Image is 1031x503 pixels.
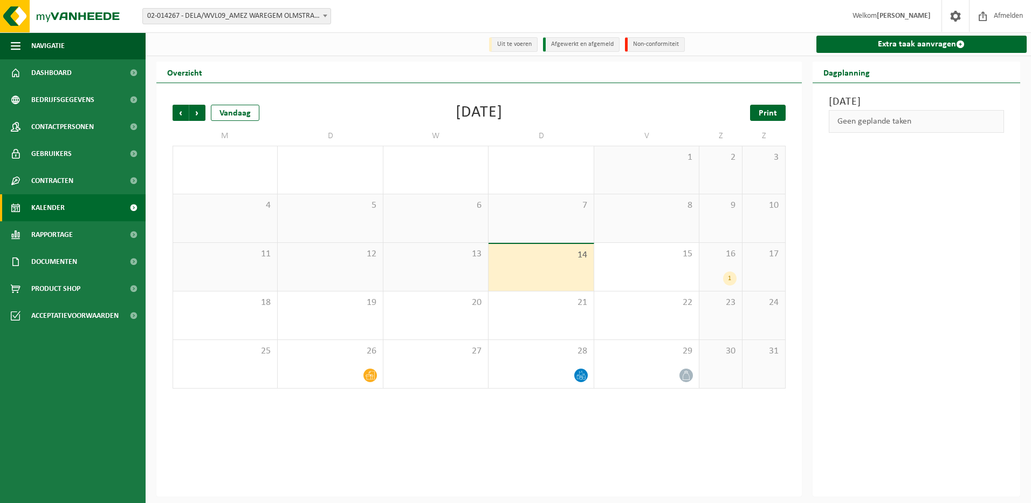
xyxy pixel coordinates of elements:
[877,12,931,20] strong: [PERSON_NAME]
[489,37,538,52] li: Uit te voeren
[625,37,685,52] li: Non-conformiteit
[750,105,786,121] a: Print
[142,8,331,24] span: 02-014267 - DELA/WVL09_AMEZ WAREGEM OLMSTRAAT - WAREGEM
[600,152,693,164] span: 1
[31,302,119,329] span: Acceptatievoorwaarden
[816,36,1027,53] a: Extra taak aanvragen
[31,167,73,194] span: Contracten
[748,152,780,164] span: 3
[283,297,377,309] span: 19
[31,59,72,86] span: Dashboard
[31,86,94,113] span: Bedrijfsgegevens
[389,248,483,260] span: 13
[278,126,383,146] td: D
[31,248,77,275] span: Documenten
[489,126,594,146] td: D
[748,345,780,357] span: 31
[31,32,65,59] span: Navigatie
[283,345,377,357] span: 26
[748,200,780,212] span: 10
[31,221,73,248] span: Rapportage
[699,126,743,146] td: Z
[189,105,205,121] span: Volgende
[456,105,503,121] div: [DATE]
[829,94,1005,110] h3: [DATE]
[705,200,737,212] span: 9
[759,109,777,118] span: Print
[178,200,272,212] span: 4
[748,297,780,309] span: 24
[389,297,483,309] span: 20
[173,105,189,121] span: Vorige
[705,297,737,309] span: 23
[31,113,94,140] span: Contactpersonen
[178,345,272,357] span: 25
[389,200,483,212] span: 6
[748,248,780,260] span: 17
[600,248,693,260] span: 15
[494,297,588,309] span: 21
[494,249,588,261] span: 14
[494,345,588,357] span: 28
[829,110,1005,133] div: Geen geplande taken
[178,297,272,309] span: 18
[743,126,786,146] td: Z
[31,194,65,221] span: Kalender
[389,345,483,357] span: 27
[600,297,693,309] span: 22
[156,62,213,83] h2: Overzicht
[211,105,259,121] div: Vandaag
[283,200,377,212] span: 5
[178,248,272,260] span: 11
[543,37,620,52] li: Afgewerkt en afgemeld
[723,271,737,286] div: 1
[31,275,80,302] span: Product Shop
[143,9,331,24] span: 02-014267 - DELA/WVL09_AMEZ WAREGEM OLMSTRAAT - WAREGEM
[600,200,693,212] span: 8
[494,200,588,212] span: 7
[600,345,693,357] span: 29
[705,152,737,164] span: 2
[594,126,699,146] td: V
[705,345,737,357] span: 30
[813,62,881,83] h2: Dagplanning
[705,248,737,260] span: 16
[383,126,489,146] td: W
[283,248,377,260] span: 12
[31,140,72,167] span: Gebruikers
[173,126,278,146] td: M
